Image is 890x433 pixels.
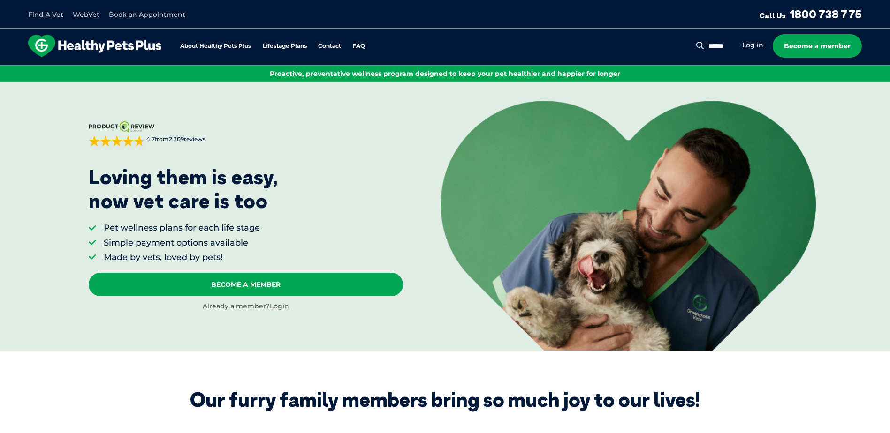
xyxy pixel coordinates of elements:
a: Login [270,302,289,310]
li: Simple payment options available [104,237,260,249]
strong: 4.7 [146,135,155,142]
span: from [145,135,205,143]
span: 2,309 reviews [169,135,205,142]
li: Pet wellness plans for each life stage [104,222,260,234]
a: Become A Member [89,273,403,296]
div: Our furry family members bring so much joy to our lives! [190,388,700,411]
p: Loving them is easy, now vet care is too [89,165,278,213]
li: Made by vets, loved by pets! [104,252,260,263]
img: <p>Loving them is easy, <br /> now vet care is too</p> [441,101,816,350]
div: Already a member? [89,302,403,311]
a: 4.7from2,309reviews [89,121,403,147]
div: 4.7 out of 5 stars [89,135,145,147]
